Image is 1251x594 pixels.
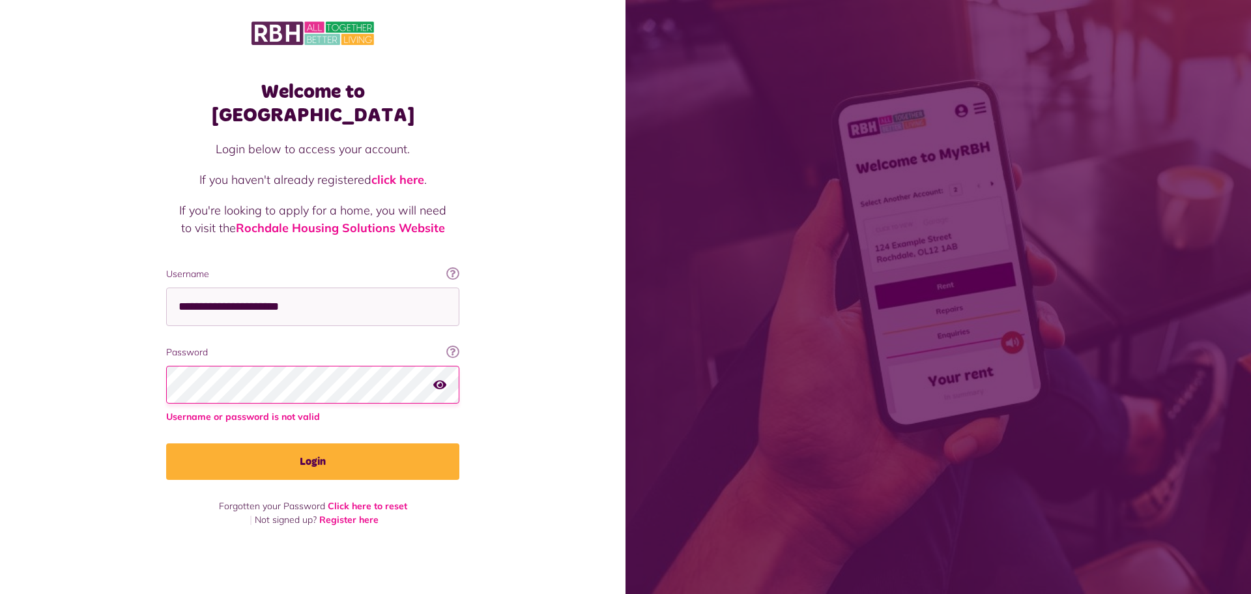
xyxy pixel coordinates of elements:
[319,514,379,526] a: Register here
[166,443,459,480] button: Login
[236,220,445,235] a: Rochdale Housing Solutions Website
[179,140,446,158] p: Login below to access your account.
[371,172,424,187] a: click here
[179,171,446,188] p: If you haven't already registered .
[179,201,446,237] p: If you're looking to apply for a home, you will need to visit the
[328,500,407,512] a: Click here to reset
[166,410,459,424] span: Username or password is not valid
[166,80,459,127] h1: Welcome to [GEOGRAPHIC_DATA]
[255,514,317,526] span: Not signed up?
[252,20,374,47] img: MyRBH
[166,267,459,281] label: Username
[219,500,325,512] span: Forgotten your Password
[166,346,459,359] label: Password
